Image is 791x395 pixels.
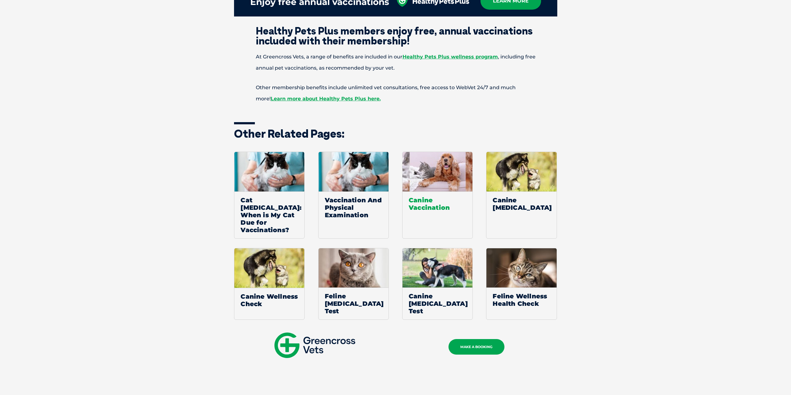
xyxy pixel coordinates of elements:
p: At Greencross Vets, a range of benefits are included in our , including free annual pet vaccinati... [234,51,557,74]
a: Vaccination And Physical Examination [318,152,389,239]
a: MAKE A BOOKING [448,339,504,355]
a: Canine Vaccination [402,152,473,239]
a: Learn more about Healthy Pets Plus here. [271,96,381,102]
a: Default ThumbnailCanine [MEDICAL_DATA] [486,152,557,239]
img: cat wellness check [486,248,556,288]
span: Canine [MEDICAL_DATA] Test [402,287,472,319]
p: Other membership benefits include unlimited vet consultations, free access to WebVet 24/7 and muc... [234,82,557,104]
span: Cat [MEDICAL_DATA]: When is My Cat Due for Vaccinations? [234,191,304,238]
h2: Healthy Pets Plus members enjoy free, annual vaccinations included with their membership! [234,26,557,46]
a: Canine [MEDICAL_DATA] Test [402,248,473,320]
img: Default Thumbnail [234,248,305,288]
img: Default Thumbnail [486,152,557,191]
a: Feline Wellness Health Check [486,248,557,320]
span: Feline [MEDICAL_DATA] Test [319,287,389,319]
span: Canine [MEDICAL_DATA] [486,191,556,216]
h3: Other related pages: [234,128,557,139]
a: Cat [MEDICAL_DATA]: When is My Cat Due for Vaccinations? [234,152,305,239]
span: Canine Wellness Check [234,288,304,312]
a: Default ThumbnailCanine Wellness Check [234,248,305,320]
span: Canine Vaccination [402,191,472,216]
a: Feline [MEDICAL_DATA] Test [318,248,389,320]
img: gxv-logo-mobile.svg [274,333,355,358]
span: Vaccination And Physical Examination [319,191,389,223]
a: Healthy Pets Plus wellness program [402,54,498,60]
span: Feline Wellness Health Check [486,287,556,312]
